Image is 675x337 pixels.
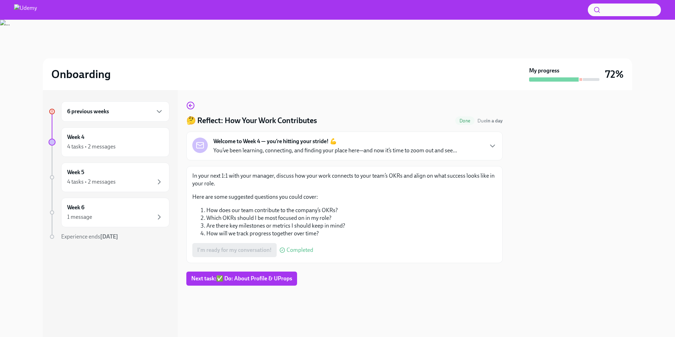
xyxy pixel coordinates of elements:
span: Completed [287,247,313,253]
div: 6 previous weeks [61,101,169,122]
p: Here are some suggested questions you could cover: [192,193,497,201]
h6: Week 4 [67,133,84,141]
strong: in a day [486,118,503,124]
a: Week 44 tasks • 2 messages [49,127,169,157]
span: Done [455,118,475,123]
h4: 🤔 Reflect: How Your Work Contributes [186,115,317,126]
li: Which OKRs should I be most focused on in my role? [206,214,497,222]
li: How does our team contribute to the company’s OKRs? [206,206,497,214]
strong: Welcome to Week 4 — you’re hitting your stride! 💪 [213,138,337,145]
p: In your next 1:1 with your manager, discuss how your work connects to your team’s OKRs and align ... [192,172,497,187]
div: 4 tasks • 2 messages [67,178,116,186]
button: Next task:✅ Do: About Profile & UProps [186,272,297,286]
a: Week 54 tasks • 2 messages [49,163,169,192]
span: Experience ends [61,233,118,240]
div: 4 tasks • 2 messages [67,143,116,151]
strong: [DATE] [100,233,118,240]
div: 1 message [67,213,92,221]
h6: 6 previous weeks [67,108,109,115]
p: You’ve been learning, connecting, and finding your place here—and now it’s time to zoom out and s... [213,147,457,154]
li: How will we track progress together over time? [206,230,497,237]
span: September 6th, 2025 17:00 [477,117,503,124]
h6: Week 6 [67,204,84,211]
h2: Onboarding [51,67,111,81]
a: Week 61 message [49,198,169,227]
img: Udemy [14,4,37,15]
h6: Week 5 [67,168,84,176]
li: Are there key milestones or metrics I should keep in mind? [206,222,497,230]
strong: My progress [529,67,559,75]
span: Next task : ✅ Do: About Profile & UProps [191,275,292,282]
h3: 72% [605,68,624,81]
span: Due [477,118,503,124]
